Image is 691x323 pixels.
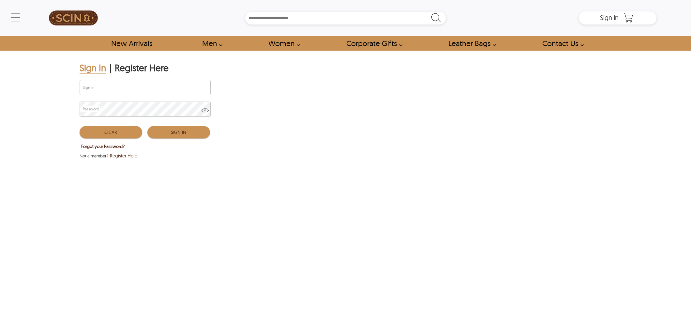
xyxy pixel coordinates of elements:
[110,153,137,159] span: Register Here
[109,62,112,74] div: |
[80,142,126,151] button: Forgot your Password?
[104,36,159,51] a: Shop New Arrivals
[115,62,169,74] div: Register Here
[600,16,619,21] a: Sign in
[339,36,406,51] a: Shop Leather Corporate Gifts
[80,126,142,138] button: Clear
[147,126,210,138] button: Sign In
[622,13,635,23] a: Shopping Cart
[195,36,226,51] a: shop men's leather jackets
[35,3,112,33] a: SCIN
[261,36,304,51] a: Shop Women Leather Jackets
[535,36,587,51] a: contact-us
[441,36,500,51] a: Shop Leather Bags
[80,62,106,74] div: Sign In
[80,153,108,159] span: Not a member?
[49,3,98,33] img: SCIN
[600,13,619,22] span: Sign in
